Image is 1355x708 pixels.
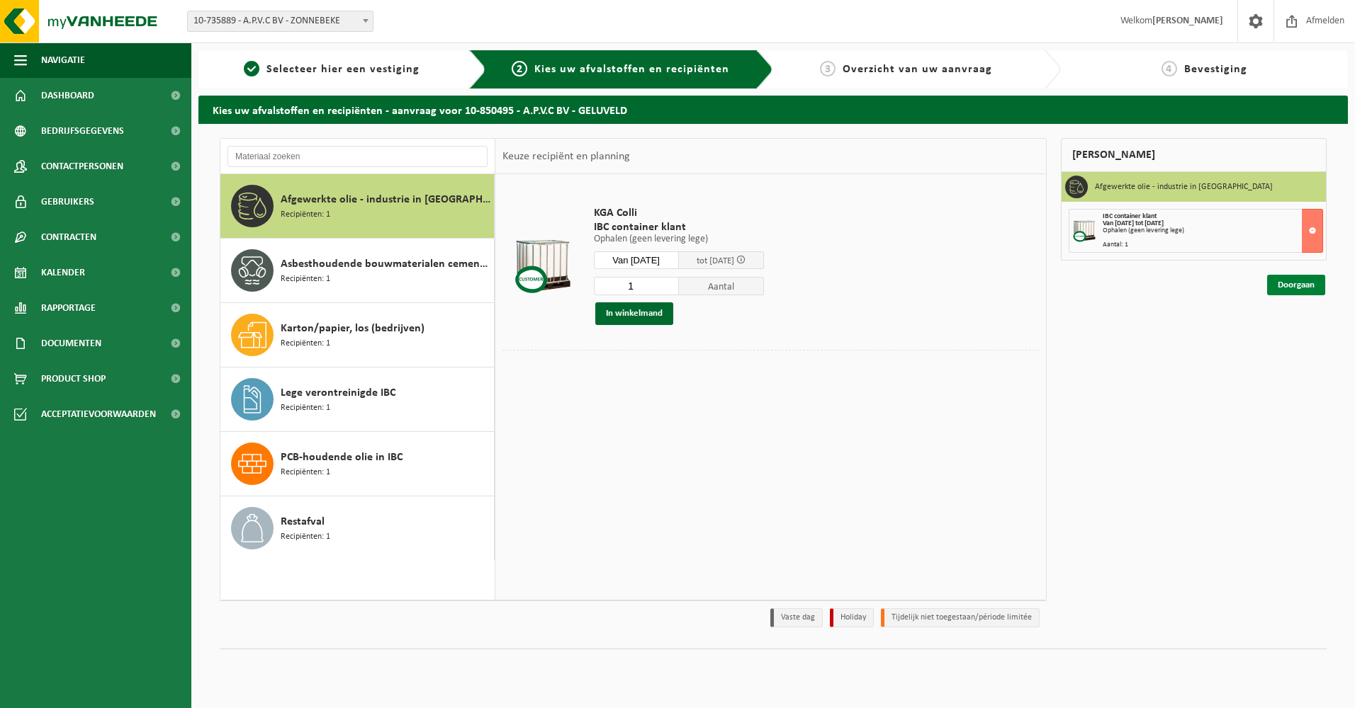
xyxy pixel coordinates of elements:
[41,396,156,432] span: Acceptatievoorwaarden
[594,206,764,220] span: KGA Colli
[41,184,94,219] span: Gebruikers
[281,401,330,415] span: Recipiënten: 1
[227,146,488,167] input: Materiaal zoeken
[281,320,425,337] span: Karton/papier, los (bedrijven)
[534,64,729,75] span: Kies uw afvalstoffen en recipiënten
[679,277,764,295] span: Aantal
[697,256,734,265] span: tot [DATE]
[41,255,85,290] span: Kalender
[187,11,373,32] span: 10-735889 - A.P.V.C BV - ZONNEBEKE
[281,513,325,530] span: Restafval
[281,191,490,208] span: Afgewerkte olie - industrie in [GEOGRAPHIC_DATA]
[281,273,330,286] span: Recipiënten: 1
[220,239,495,303] button: Asbesthoudende bouwmaterialen cementgebonden (hechtgebonden) Recipiënten: 1
[1095,176,1273,198] h3: Afgewerkte olie - industrie in [GEOGRAPHIC_DATA]
[281,530,330,544] span: Recipiënten: 1
[41,219,96,255] span: Contracten
[843,64,992,75] span: Overzicht van uw aanvraag
[281,384,395,401] span: Lege verontreinigde IBC
[1103,219,1164,227] strong: Van [DATE] tot [DATE]
[594,220,764,234] span: IBC container klant
[220,303,495,367] button: Karton/papier, los (bedrijven) Recipiënten: 1
[1162,61,1177,76] span: 4
[41,42,85,78] span: Navigatie
[1103,227,1323,234] div: Ophalen (geen levering lege)
[281,337,330,350] span: Recipiënten: 1
[1103,212,1157,220] span: IBC container klant
[594,234,764,244] p: Ophalen (geen levering lege)
[881,608,1040,627] li: Tijdelijk niet toegestaan/période limitée
[770,608,823,627] li: Vaste dag
[281,449,403,466] span: PCB-houdende olie in IBC
[41,326,101,361] span: Documenten
[198,96,1348,123] h2: Kies uw afvalstoffen en recipiënten - aanvraag voor 10-850495 - A.P.V.C BV - GELUVELD
[1152,16,1223,26] strong: [PERSON_NAME]
[220,432,495,496] button: PCB-houdende olie in IBC Recipiënten: 1
[41,78,94,113] span: Dashboard
[495,139,637,174] div: Keuze recipiënt en planning
[41,113,124,149] span: Bedrijfsgegevens
[820,61,836,76] span: 3
[594,251,679,269] input: Selecteer datum
[281,466,330,479] span: Recipiënten: 1
[220,174,495,239] button: Afgewerkte olie - industrie in [GEOGRAPHIC_DATA] Recipiënten: 1
[281,208,330,222] span: Recipiënten: 1
[206,61,458,78] a: 1Selecteer hier een vestiging
[220,496,495,560] button: Restafval Recipiënten: 1
[1267,275,1325,295] a: Doorgaan
[244,61,259,76] span: 1
[595,302,673,325] button: In winkelmand
[1184,64,1247,75] span: Bevestiging
[188,11,373,31] span: 10-735889 - A.P.V.C BV - ZONNEBEKE
[41,149,123,184] span: Contactpersonen
[41,361,106,396] span: Product Shop
[1103,241,1323,249] div: Aantal: 1
[220,367,495,432] button: Lege verontreinigde IBC Recipiënten: 1
[41,290,96,326] span: Rapportage
[266,64,420,75] span: Selecteer hier een vestiging
[281,256,490,273] span: Asbesthoudende bouwmaterialen cementgebonden (hechtgebonden)
[512,61,527,76] span: 2
[830,608,874,627] li: Holiday
[1061,138,1327,172] div: [PERSON_NAME]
